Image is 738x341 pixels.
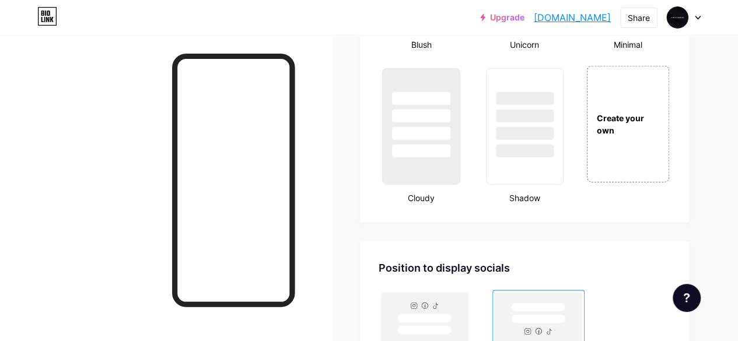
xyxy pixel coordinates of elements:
[534,10,611,24] a: [DOMAIN_NAME]
[379,38,463,51] div: Blush
[586,38,670,51] div: Minimal
[379,260,670,276] div: Position to display socials
[480,13,524,22] a: Upgrade
[482,192,567,204] div: Shadow
[482,38,567,51] div: Unicorn
[379,192,463,204] div: Cloudy
[628,12,650,24] div: Share
[666,6,688,29] img: thierrypreye
[587,112,669,136] div: Create your own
